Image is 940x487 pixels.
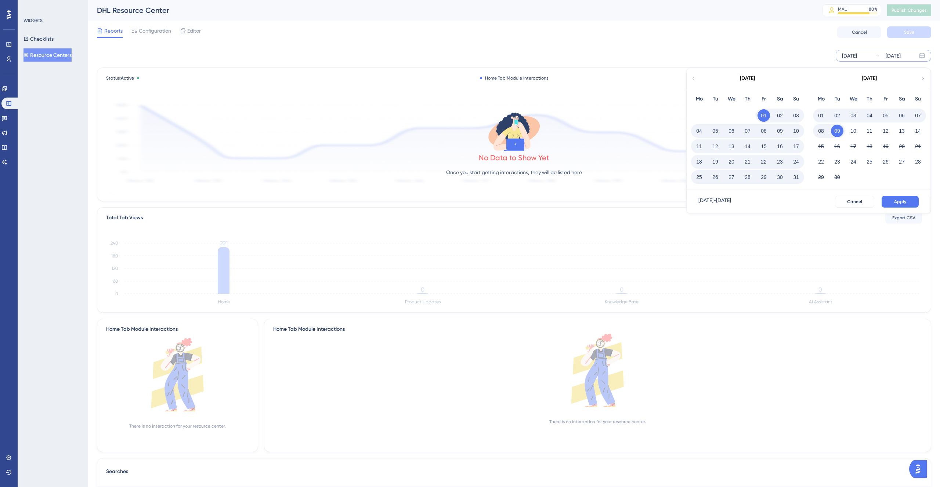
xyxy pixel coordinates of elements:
[815,125,827,137] button: 08
[885,212,922,224] button: Export CSV
[740,74,755,83] div: [DATE]
[758,155,770,168] button: 22
[774,109,786,122] button: 02
[847,140,860,153] button: 17
[187,26,201,35] span: Editor
[788,95,804,103] div: Su
[912,140,924,153] button: 21
[831,125,843,137] button: 09
[879,155,892,168] button: 26
[815,140,827,153] button: 15
[790,109,802,122] button: 03
[845,95,861,103] div: We
[139,26,171,35] span: Configuration
[909,458,931,480] iframe: UserGuiding AI Assistant Launcher
[863,155,876,168] button: 25
[741,155,754,168] button: 21
[693,140,705,153] button: 11
[831,171,843,183] button: 30
[813,95,829,103] div: Mo
[896,140,908,153] button: 20
[709,155,722,168] button: 19
[725,155,738,168] button: 20
[709,140,722,153] button: 12
[758,171,770,183] button: 29
[896,125,908,137] button: 13
[605,299,639,304] tspan: Knowledge Base
[106,325,178,334] div: Home Tab Module Interactions
[818,286,822,293] tspan: 0
[894,95,910,103] div: Sa
[758,109,770,122] button: 01
[709,171,722,183] button: 26
[861,95,878,103] div: Th
[549,419,646,425] div: There is no interaction for your resource center.
[879,109,892,122] button: 05
[790,155,802,168] button: 24
[790,140,802,153] button: 17
[887,4,931,16] button: Publish Changes
[693,171,705,183] button: 25
[774,171,786,183] button: 30
[106,75,134,81] span: Status:
[852,29,867,35] span: Cancel
[23,32,54,45] button: Checklists
[863,140,876,153] button: 18
[910,95,926,103] div: Su
[847,155,860,168] button: 24
[882,196,919,208] button: Apply
[218,299,230,304] tspan: Home
[912,155,924,168] button: 28
[691,95,707,103] div: Mo
[892,7,927,13] span: Publish Changes
[698,196,731,208] div: [DATE] - [DATE]
[220,240,228,247] tspan: 221
[725,140,738,153] button: 13
[847,109,860,122] button: 03
[892,215,915,221] span: Export CSV
[862,74,877,83] div: [DATE]
[838,6,847,12] div: MAU
[774,155,786,168] button: 23
[756,95,772,103] div: Fr
[831,155,843,168] button: 23
[896,109,908,122] button: 06
[831,140,843,153] button: 16
[106,213,143,222] div: Total Tab Views
[480,75,548,81] div: Home Tab Module Interactions
[815,109,827,122] button: 01
[446,168,582,177] p: Once you start getting interactions, they will be listed here
[772,95,788,103] div: Sa
[405,299,441,304] tspan: Product Updates
[709,125,722,137] button: 05
[741,140,754,153] button: 14
[111,253,118,259] tspan: 180
[23,18,43,23] div: WIDGETS
[809,299,832,304] tspan: AI Assistant
[896,155,908,168] button: 27
[815,171,827,183] button: 29
[129,423,226,429] div: There is no interaction for your resource center.
[829,95,845,103] div: Tu
[842,51,857,60] div: [DATE]
[758,125,770,137] button: 08
[620,286,623,293] tspan: 0
[863,109,876,122] button: 04
[887,26,931,38] button: Save
[869,6,878,12] div: 80 %
[273,325,922,334] div: Home Tab Module Interactions
[723,95,740,103] div: We
[693,155,705,168] button: 18
[879,140,892,153] button: 19
[104,26,123,35] span: Reports
[707,95,723,103] div: Tu
[758,140,770,153] button: 15
[790,125,802,137] button: 10
[725,171,738,183] button: 27
[23,48,72,62] button: Resource Centers
[693,125,705,137] button: 04
[847,125,860,137] button: 10
[421,286,424,293] tspan: 0
[741,125,754,137] button: 07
